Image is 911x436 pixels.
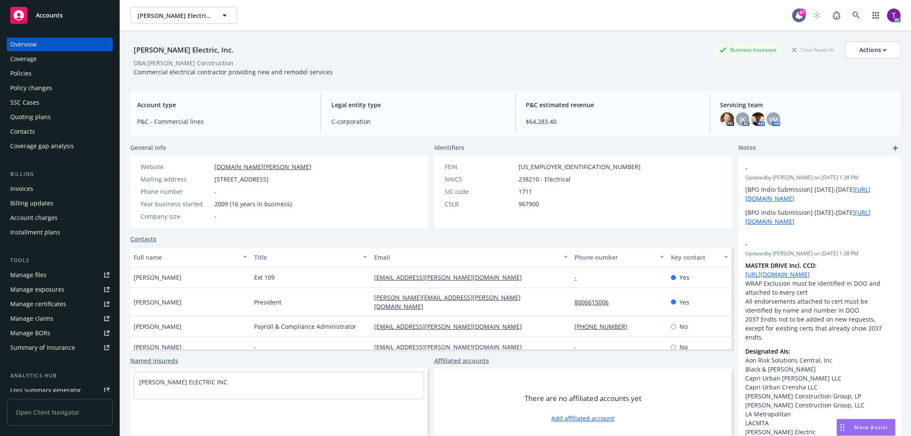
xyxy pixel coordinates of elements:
li: [PERSON_NAME] Construction Group, LP [745,392,894,401]
div: Invoices [10,182,33,196]
div: Actions [859,42,887,58]
strong: MASTER DRIVE Incl. CCD: [745,261,817,269]
div: FEIN [445,162,515,171]
span: Servicing team [721,100,894,109]
a: Summary of insurance [7,341,113,354]
span: JK [740,115,745,124]
a: Add affiliated account [552,414,615,423]
div: CSLB [445,199,515,208]
span: - [745,240,872,249]
span: Updated by [PERSON_NAME] on [DATE] 1:38 PM [745,174,894,181]
a: [PERSON_NAME] ELECTRIC INC [139,378,227,386]
a: Contacts [130,234,156,243]
a: Policies [7,67,113,80]
div: Quoting plans [10,110,51,124]
div: Installment plans [10,225,60,239]
li: LA Metropolitan [745,410,894,418]
span: [PERSON_NAME] [134,298,182,307]
span: There are no affiliated accounts yet [524,393,642,404]
div: Overview [10,38,37,51]
span: Accounts [36,12,63,19]
div: Business Insurance [715,44,781,55]
button: [PERSON_NAME] Electric, Inc. [130,7,237,24]
button: Phone number [571,247,668,267]
span: 2009 (16 years in business) [214,199,292,208]
div: Full name [134,253,238,262]
a: SSC Cases [7,96,113,109]
div: -Updatedby [PERSON_NAME] on [DATE] 1:38 PM[BPO Indio Submission] [DATE]-[DATE][URL][DOMAIN_NAME][... [738,157,901,233]
li: Capri Urban Crensha LLC [745,383,894,392]
div: Billing [7,170,113,178]
div: Billing updates [10,196,53,210]
button: Email [371,247,571,267]
span: Ext 109 [254,273,275,282]
button: Full name [130,247,251,267]
a: Quoting plans [7,110,113,124]
div: Key contact [671,253,719,262]
a: Overview [7,38,113,51]
span: [STREET_ADDRESS] [214,175,269,184]
span: [PERSON_NAME] [134,273,182,282]
span: - [214,187,217,196]
span: [US_EMPLOYER_IDENTIFICATION_NUMBER] [518,162,641,171]
a: Affiliated accounts [434,356,489,365]
div: Total Rewards [788,44,838,55]
div: Account charges [10,211,58,225]
span: Notes [738,143,756,153]
div: Mailing address [141,175,211,184]
a: Manage exposures [7,283,113,296]
img: photo [751,112,765,126]
span: Commercial electrical contractor providing new and remodel services [134,68,333,76]
a: Report a Bug [828,7,845,24]
span: 238210 - Electrical [518,175,571,184]
a: Switch app [867,7,885,24]
span: Nova Assist [855,424,888,431]
a: Loss summary generator [7,383,113,397]
span: General info [130,143,166,152]
span: 1711 [518,187,532,196]
a: Coverage gap analysis [7,139,113,153]
a: Installment plans [7,225,113,239]
div: Summary of insurance [10,341,75,354]
span: C-corporation [331,117,505,126]
li: [PERSON_NAME] Construction Group, LLC [745,401,894,410]
a: [PHONE_NUMBER] [575,322,635,331]
a: [URL][DOMAIN_NAME] [745,270,810,278]
button: Nova Assist [837,419,896,436]
a: Contacts [7,125,113,138]
li: All endorsements attached to cert must be identified by name and number in DOO [745,297,894,315]
span: P&C estimated revenue [526,100,700,109]
div: Contacts [10,125,35,138]
span: No [680,342,688,351]
span: VM [769,115,778,124]
span: President [254,298,281,307]
div: Policy changes [10,81,52,95]
div: Analytics hub [7,372,113,380]
div: Manage certificates [10,297,66,311]
a: add [890,143,901,153]
a: Account charges [7,211,113,225]
img: photo [887,9,901,22]
a: 8006615006 [575,298,616,306]
li: Black & [PERSON_NAME] [745,365,894,374]
a: Coverage [7,52,113,66]
a: Named insureds [130,356,178,365]
a: [DOMAIN_NAME][PERSON_NAME] [214,163,311,171]
span: - [745,164,872,173]
li: Aon Risk Solutions Central, Inc [745,356,894,365]
button: Actions [845,41,901,59]
a: Manage claims [7,312,113,325]
div: Coverage [10,52,37,66]
a: Manage files [7,268,113,282]
p: [BPO Indio Submission] [DATE]-[DATE] [745,208,894,226]
a: Policy changes [7,81,113,95]
a: Invoices [7,182,113,196]
div: Loss summary generator [10,383,81,397]
button: Title [251,247,371,267]
a: [EMAIL_ADDRESS][PERSON_NAME][DOMAIN_NAME] [374,322,529,331]
a: [EMAIL_ADDRESS][PERSON_NAME][DOMAIN_NAME] [374,343,529,351]
span: No [680,322,688,331]
span: Payroll & Compliance Administrator [254,322,356,331]
a: Manage certificates [7,297,113,311]
div: DBA: [PERSON_NAME] Construction [134,59,234,67]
